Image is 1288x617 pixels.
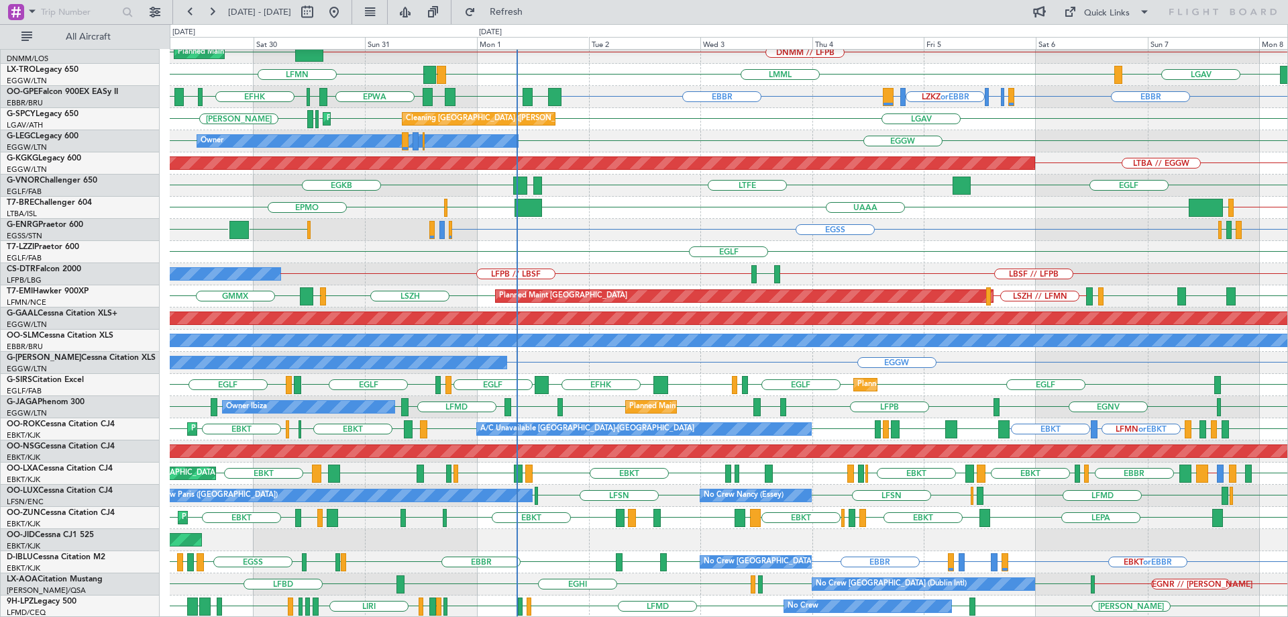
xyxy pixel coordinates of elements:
a: OO-ROKCessna Citation CJ4 [7,420,115,428]
span: T7-BRE [7,199,34,207]
div: Sat 30 [254,37,366,49]
div: Tue 2 [589,37,701,49]
a: EGGW/LTN [7,408,47,418]
a: EBKT/KJK [7,519,40,529]
a: EGGW/LTN [7,76,47,86]
span: G-SPCY [7,110,36,118]
div: Planned Maint [GEOGRAPHIC_DATA] [499,286,627,306]
a: EBKT/KJK [7,453,40,463]
div: Planned Maint Athens ([PERSON_NAME] Intl) [327,109,481,129]
a: LFSN/ENC [7,497,44,507]
span: Refresh [478,7,535,17]
a: EGGW/LTN [7,164,47,175]
div: Owner [201,131,223,151]
span: G-LEGC [7,132,36,140]
a: EGGW/LTN [7,320,47,330]
a: EGGW/LTN [7,142,47,152]
a: LTBA/ISL [7,209,37,219]
div: No Crew Nancy (Essey) [704,485,784,506]
a: OO-ZUNCessna Citation CJ4 [7,509,115,517]
a: T7-EMIHawker 900XP [7,287,89,295]
div: [DATE] [479,27,502,38]
a: LX-TROLegacy 650 [7,66,78,74]
a: CS-DTRFalcon 2000 [7,265,81,273]
button: Quick Links [1057,1,1157,23]
a: LGAV/ATH [7,120,43,130]
a: EBKT/KJK [7,541,40,551]
div: Wed 3 [700,37,812,49]
a: T7-LZZIPraetor 600 [7,243,79,251]
a: G-LEGCLegacy 600 [7,132,78,140]
a: G-[PERSON_NAME]Cessna Citation XLS [7,354,156,362]
a: G-VNORChallenger 650 [7,177,97,185]
a: T7-BREChallenger 604 [7,199,92,207]
a: G-ENRGPraetor 600 [7,221,83,229]
a: EGLF/FAB [7,386,42,396]
a: G-GAALCessna Citation XLS+ [7,310,117,318]
a: G-SIRSCitation Excel [7,376,84,384]
a: G-SPCYLegacy 650 [7,110,78,118]
a: LX-AOACitation Mustang [7,575,103,583]
div: No Crew [788,596,818,616]
span: G-JAGA [7,398,38,406]
div: A/C Unavailable [GEOGRAPHIC_DATA]-[GEOGRAPHIC_DATA] [480,419,694,439]
a: OO-LXACessna Citation CJ4 [7,465,113,473]
span: G-ENRG [7,221,38,229]
a: OO-SLMCessna Citation XLS [7,332,113,340]
span: T7-LZZI [7,243,34,251]
a: LFPB/LBG [7,275,42,285]
a: 9H-LPZLegacy 500 [7,598,76,606]
a: OO-JIDCessna CJ1 525 [7,531,94,539]
div: Quick Links [1084,7,1130,20]
span: G-[PERSON_NAME] [7,354,81,362]
span: OO-LUX [7,487,38,495]
span: OO-ZUN [7,509,40,517]
a: EBKT/KJK [7,563,40,573]
span: G-VNOR [7,177,40,185]
a: OO-NSGCessna Citation CJ4 [7,442,115,450]
div: Owner Ibiza [226,397,267,417]
a: EBKT/KJK [7,475,40,485]
span: T7-EMI [7,287,33,295]
span: OO-JID [7,531,35,539]
a: EGGW/LTN [7,364,47,374]
div: Fri 29 [142,37,254,49]
a: EBKT/KJK [7,430,40,440]
span: OO-ROK [7,420,40,428]
div: Cleaning [GEOGRAPHIC_DATA] ([PERSON_NAME] Intl) [406,109,595,129]
a: OO-LUXCessna Citation CJ4 [7,487,113,495]
span: LX-AOA [7,575,38,583]
button: All Aircraft [15,26,146,48]
span: OO-LXA [7,465,38,473]
div: No Crew [GEOGRAPHIC_DATA] ([GEOGRAPHIC_DATA] National) [704,552,928,572]
div: Planned Maint [GEOGRAPHIC_DATA] ([GEOGRAPHIC_DATA]) [178,42,389,62]
div: [DATE] [172,27,195,38]
a: G-JAGAPhenom 300 [7,398,85,406]
a: OO-GPEFalcon 900EX EASy II [7,88,118,96]
div: No Crew Paris ([GEOGRAPHIC_DATA]) [145,485,278,506]
span: All Aircraft [35,32,142,42]
div: Planned Maint [GEOGRAPHIC_DATA] ([GEOGRAPHIC_DATA]) [629,397,841,417]
span: CS-DTR [7,265,36,273]
a: EGLF/FAB [7,187,42,197]
div: Sun 7 [1148,37,1260,49]
a: EGSS/STN [7,231,42,241]
div: Fri 5 [924,37,1036,49]
span: D-IBLU [7,553,33,561]
a: EBBR/BRU [7,98,43,108]
span: OO-GPE [7,88,38,96]
span: G-KGKG [7,154,38,162]
span: G-SIRS [7,376,32,384]
div: Mon 1 [477,37,589,49]
span: G-GAAL [7,310,38,318]
div: Planned Maint Kortrijk-[GEOGRAPHIC_DATA] [182,508,338,528]
div: Thu 4 [812,37,924,49]
span: LX-TRO [7,66,36,74]
span: OO-NSG [7,442,40,450]
a: DNMM/LOS [7,54,48,64]
span: [DATE] - [DATE] [228,6,291,18]
div: No Crew [GEOGRAPHIC_DATA] (Dublin Intl) [816,574,967,594]
a: EBBR/BRU [7,342,43,352]
a: EGLF/FAB [7,253,42,263]
span: 9H-LPZ [7,598,34,606]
